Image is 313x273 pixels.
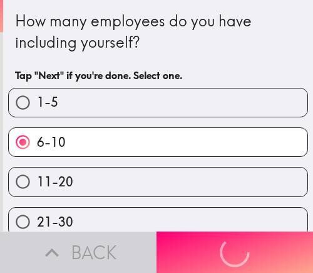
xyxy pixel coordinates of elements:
div: How many employees do you have including yourself? [15,11,301,53]
span: 21-30 [37,213,73,231]
span: 11-20 [37,173,73,191]
button: 11-20 [9,168,307,196]
span: 1-5 [37,94,58,111]
button: 21-30 [9,208,307,236]
span: 6-10 [37,134,66,151]
button: 6-10 [9,128,307,156]
button: 1-5 [9,88,307,117]
h6: Tap "Next" if you're done. Select one. [15,68,301,82]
